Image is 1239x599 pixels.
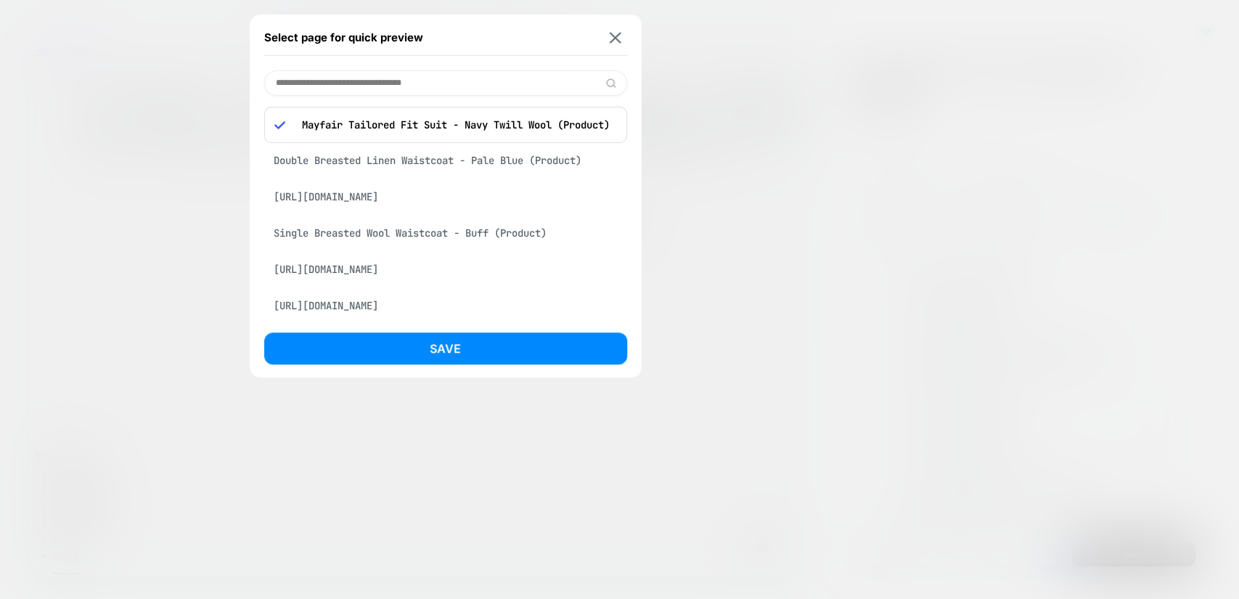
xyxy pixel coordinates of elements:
[29,563,1021,577] summary: Suits
[264,183,627,211] div: [URL][DOMAIN_NAME]
[605,78,616,89] img: edit
[610,32,621,43] img: close
[264,147,627,174] div: Double Breasted Linen Waistcoat - Pale Blue (Product)
[295,118,617,131] p: Mayfair Tailored Fit Suit - Navy Twill Wool (Product)
[274,120,285,131] img: blue checkmark
[264,30,423,44] span: Select page for quick preview
[264,256,627,283] div: [URL][DOMAIN_NAME]
[264,292,627,319] div: [URL][DOMAIN_NAME]
[7,5,51,49] button: Gorgias live chat
[264,333,627,364] button: Save
[29,577,1021,591] summary: Jackets
[6,539,78,550] span: Navigation menu
[264,219,627,247] div: Single Breasted Wool Waistcoat - Buff (Product)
